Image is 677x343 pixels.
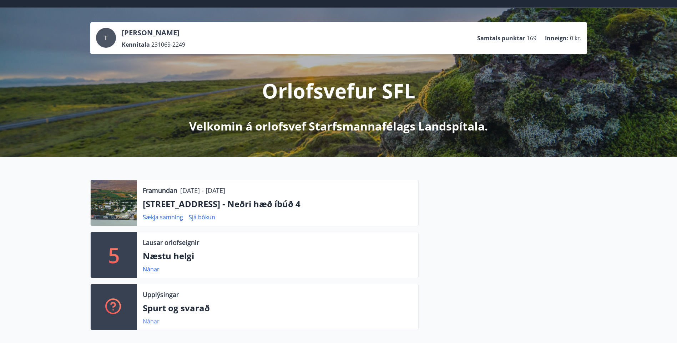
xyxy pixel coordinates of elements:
[122,41,150,48] p: Kennitala
[104,34,107,42] span: T
[527,34,536,42] span: 169
[143,290,179,299] p: Upplýsingar
[143,238,199,247] p: Lausar orlofseignir
[143,265,160,273] a: Nánar
[143,186,177,195] p: Framundan
[189,213,215,221] a: Sjá bókun
[143,213,183,221] a: Sækja samning
[180,186,225,195] p: [DATE] - [DATE]
[122,28,185,38] p: [PERSON_NAME]
[151,41,185,48] span: 231069-2249
[570,34,581,42] span: 0 kr.
[108,241,120,268] p: 5
[143,250,413,262] p: Næstu helgi
[545,34,569,42] p: Inneign :
[143,302,413,314] p: Spurt og svarað
[143,198,413,210] p: [STREET_ADDRESS] - Neðri hæð íbúð 4
[189,118,488,134] p: Velkomin á orlofsvef Starfsmannafélags Landspítala.
[262,77,415,104] p: Orlofsvefur SFL
[143,317,160,325] a: Nánar
[477,34,525,42] p: Samtals punktar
